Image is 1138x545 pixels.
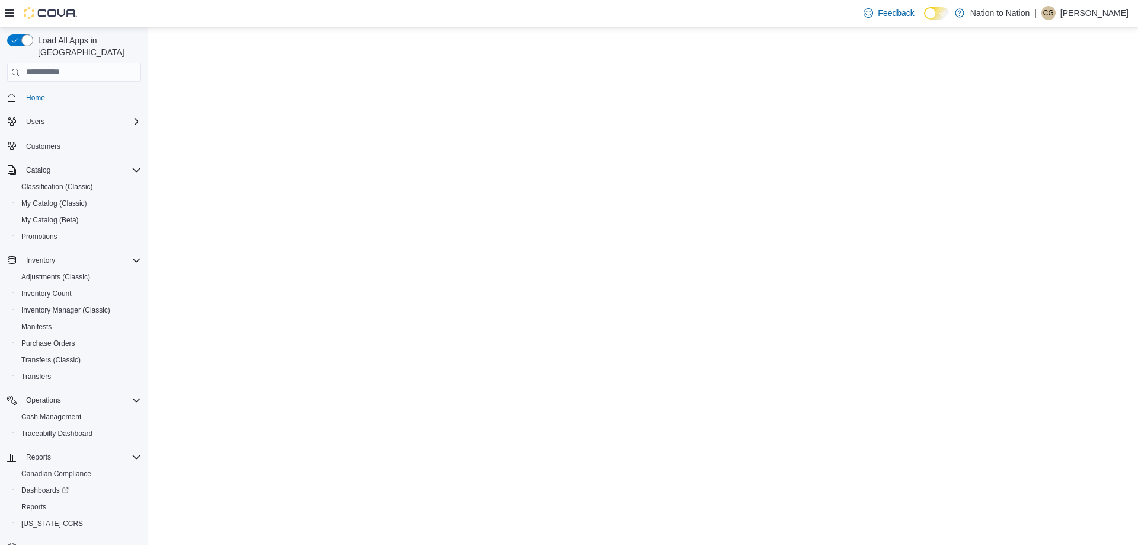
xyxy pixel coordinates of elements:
span: Canadian Compliance [17,467,141,481]
span: Customers [21,138,141,153]
button: Inventory [2,252,146,269]
button: Transfers (Classic) [12,352,146,368]
button: Reports [21,450,56,464]
span: [US_STATE] CCRS [21,519,83,528]
span: Dashboards [21,486,69,495]
p: Nation to Nation [970,6,1030,20]
button: Home [2,89,146,106]
span: Transfers [21,372,51,381]
span: Adjustments (Classic) [21,272,90,282]
span: Feedback [878,7,914,19]
span: Dashboards [17,483,141,498]
span: Reports [26,452,51,462]
button: Catalog [2,162,146,179]
button: Catalog [21,163,55,177]
span: CG [1043,6,1054,20]
span: Promotions [17,230,141,244]
span: Washington CCRS [17,517,141,531]
span: Inventory Count [21,289,72,298]
button: Customers [2,137,146,154]
a: [US_STATE] CCRS [17,517,88,531]
span: Inventory [26,256,55,265]
span: Manifests [21,322,52,332]
span: Transfers [17,369,141,384]
span: Purchase Orders [17,336,141,350]
button: Purchase Orders [12,335,146,352]
a: Adjustments (Classic) [17,270,95,284]
a: Traceabilty Dashboard [17,426,97,441]
button: Manifests [12,318,146,335]
span: Traceabilty Dashboard [17,426,141,441]
button: Inventory [21,253,60,267]
span: Adjustments (Classic) [17,270,141,284]
button: Operations [21,393,66,407]
span: Users [21,114,141,129]
span: Traceabilty Dashboard [21,429,92,438]
a: Transfers [17,369,56,384]
span: Catalog [26,165,50,175]
a: Canadian Compliance [17,467,96,481]
span: My Catalog (Beta) [17,213,141,227]
span: Inventory Manager (Classic) [17,303,141,317]
a: Cash Management [17,410,86,424]
a: Reports [17,500,51,514]
a: Inventory Count [17,286,76,301]
p: [PERSON_NAME] [1060,6,1129,20]
span: Users [26,117,44,126]
span: Inventory Manager (Classic) [21,305,110,315]
button: Cash Management [12,409,146,425]
a: Transfers (Classic) [17,353,85,367]
span: Reports [21,502,46,512]
a: Dashboards [17,483,73,498]
a: Dashboards [12,482,146,499]
span: Home [21,90,141,105]
span: Catalog [21,163,141,177]
span: Cash Management [21,412,81,422]
a: My Catalog (Beta) [17,213,84,227]
button: My Catalog (Beta) [12,212,146,228]
button: Reports [2,449,146,466]
button: Classification (Classic) [12,179,146,195]
span: Home [26,93,45,103]
span: My Catalog (Beta) [21,215,79,225]
button: Reports [12,499,146,515]
button: Traceabilty Dashboard [12,425,146,442]
input: Dark Mode [924,7,949,20]
button: Adjustments (Classic) [12,269,146,285]
button: Users [2,113,146,130]
span: Transfers (Classic) [21,355,81,365]
button: Inventory Count [12,285,146,302]
span: Promotions [21,232,57,241]
img: Cova [24,7,77,19]
span: Purchase Orders [21,339,75,348]
button: Operations [2,392,146,409]
span: Manifests [17,320,141,334]
a: Classification (Classic) [17,180,98,194]
a: Promotions [17,230,62,244]
a: Customers [21,139,65,154]
a: Purchase Orders [17,336,80,350]
button: My Catalog (Classic) [12,195,146,212]
button: Promotions [12,228,146,245]
span: Cash Management [17,410,141,424]
span: Canadian Compliance [21,469,91,479]
span: Load All Apps in [GEOGRAPHIC_DATA] [33,34,141,58]
div: Cam Gottfriedson [1041,6,1056,20]
span: My Catalog (Classic) [17,196,141,211]
button: Inventory Manager (Classic) [12,302,146,318]
a: Inventory Manager (Classic) [17,303,115,317]
span: Reports [21,450,141,464]
button: Users [21,114,49,129]
span: Classification (Classic) [21,182,93,192]
span: Classification (Classic) [17,180,141,194]
a: Feedback [859,1,919,25]
span: Transfers (Classic) [17,353,141,367]
span: Reports [17,500,141,514]
span: My Catalog (Classic) [21,199,87,208]
span: Inventory [21,253,141,267]
button: [US_STATE] CCRS [12,515,146,532]
button: Canadian Compliance [12,466,146,482]
span: Operations [21,393,141,407]
p: | [1034,6,1037,20]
